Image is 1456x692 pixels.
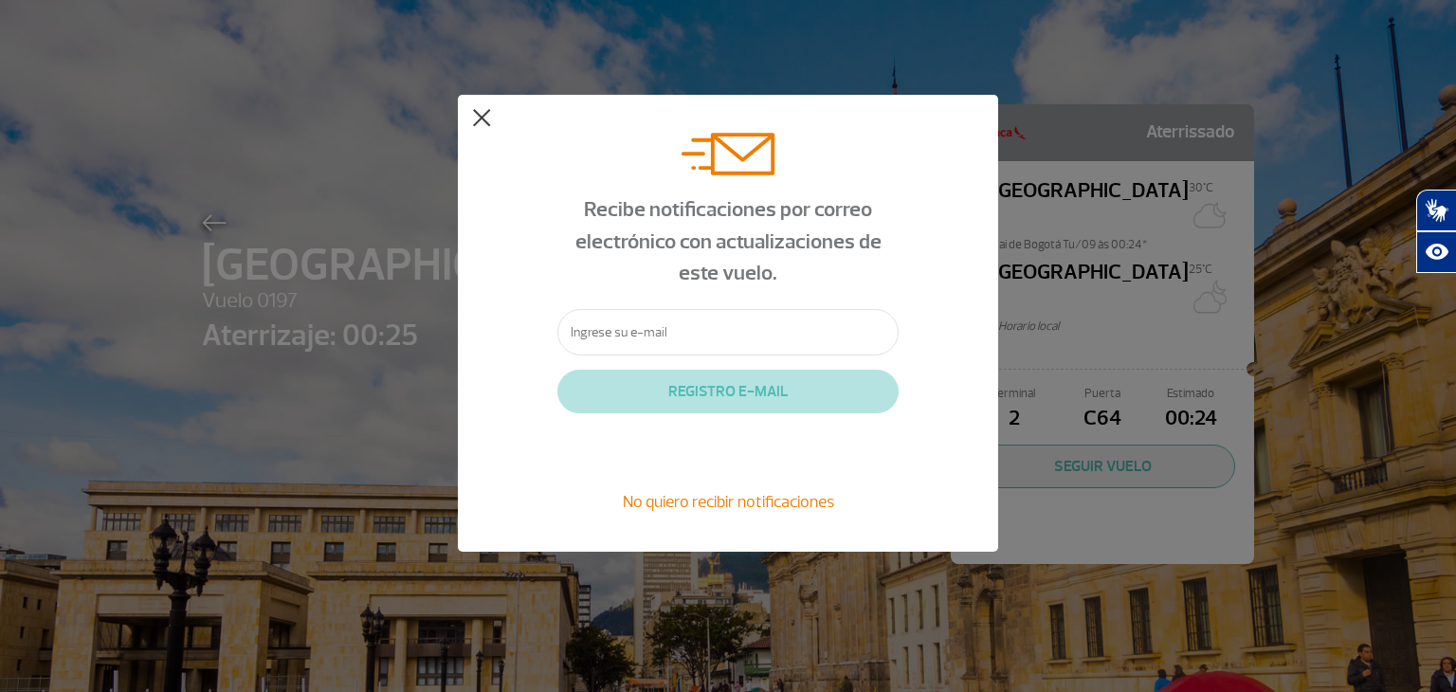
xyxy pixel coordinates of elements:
div: Plugin de acessibilidade da Hand Talk. [1416,190,1456,273]
button: Abrir tradutor de língua de sinais. [1416,190,1456,231]
button: Abrir recursos assistivos. [1416,231,1456,273]
span: Recibe notificaciones por correo electrónico con actualizaciones de este vuelo. [575,196,882,286]
button: REGISTRO E-MAIL [557,370,899,413]
span: No quiero recibir notificaciones [623,491,834,512]
input: Ingrese su e-mail [557,309,899,355]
